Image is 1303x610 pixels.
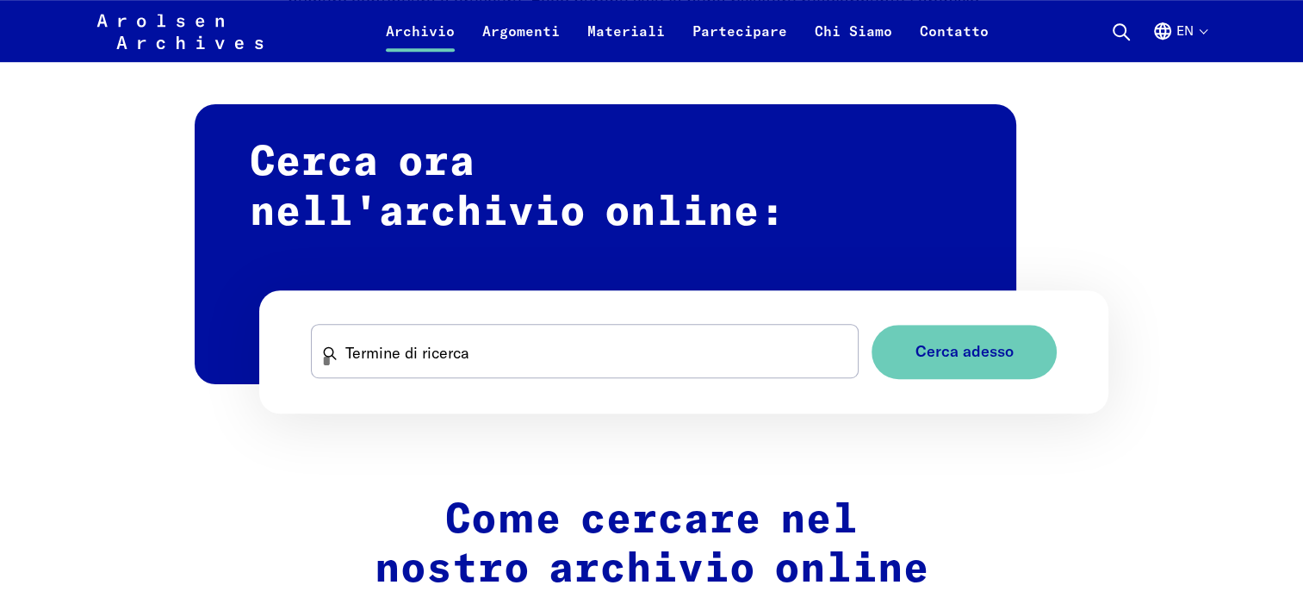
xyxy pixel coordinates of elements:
[872,325,1057,379] button: Cerca adesso
[1152,21,1207,62] button: Inglese, selezione della lingua
[801,21,906,62] a: Chi Siamo
[679,21,801,62] a: Partecipare
[1176,23,1194,38] font: En
[915,343,1013,361] span: Cerca adesso
[468,21,574,62] a: Argomenti
[906,21,1002,62] a: Contatto
[372,21,468,62] a: Archivio
[288,496,1016,595] h2: Come cercare nel nostro archivio online
[372,10,1002,52] nav: Primario
[195,104,1016,384] h2: Cerca ora nell'archivio online:
[574,21,679,62] a: Materiali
